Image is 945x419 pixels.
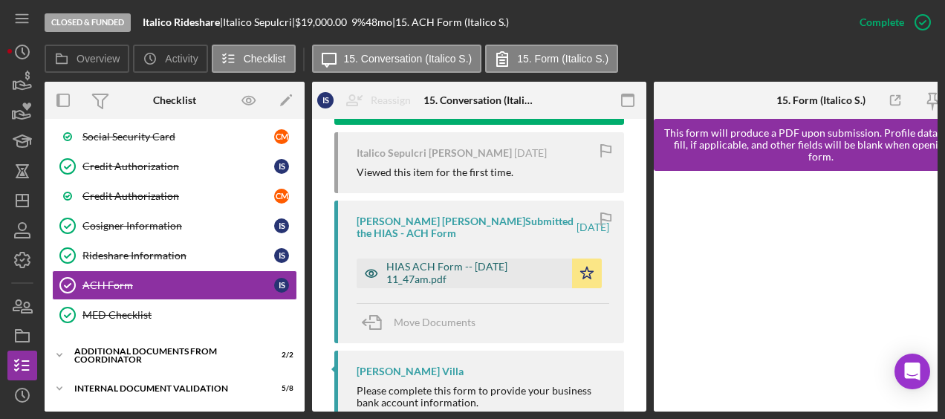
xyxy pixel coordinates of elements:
time: 2025-05-01 16:21 [514,147,547,159]
div: I S [317,92,334,108]
div: I S [274,218,289,233]
a: Rideshare InformationIS [52,241,297,270]
div: Cosigner Information [82,220,274,232]
div: I S [274,159,289,174]
div: Open Intercom Messenger [894,354,930,389]
div: [PERSON_NAME] Villa [357,366,464,377]
div: 48 mo [366,16,392,28]
div: HIAS ACH Form -- [DATE] 11_47am.pdf [386,261,565,285]
a: Credit AuthorizationIS [52,152,297,181]
label: Activity [165,53,198,65]
button: Activity [133,45,207,73]
a: ACH FormIS [52,270,297,300]
div: Internal Document Validation [74,384,256,393]
div: C M [274,189,289,204]
div: | [143,16,223,28]
div: MED Checklist [82,309,296,321]
button: Move Documents [357,304,490,341]
div: I S [274,278,289,293]
label: Overview [77,53,120,65]
button: Complete [845,7,938,37]
div: I S [274,248,289,263]
button: ISReassign [310,85,426,115]
div: Checklist [153,94,196,106]
a: MED Checklist [52,300,297,330]
div: Additional Documents from Coordinator [74,347,256,364]
label: 15. Form (Italico S.) [517,53,608,65]
div: Credit Authorization [82,190,274,202]
div: $19,000.00 [295,16,351,28]
label: 15. Conversation (Italico S.) [344,53,472,65]
b: Italico Rideshare [143,16,220,28]
button: 15. Conversation (Italico S.) [312,45,482,73]
div: Complete [860,7,904,37]
label: Checklist [244,53,286,65]
div: C M [274,129,289,144]
div: 5 / 8 [267,384,293,393]
time: 2025-05-01 15:47 [577,221,609,233]
a: Social Security CardCM [52,122,297,152]
div: Closed & Funded [45,13,131,32]
div: [PERSON_NAME] [PERSON_NAME] Submitted the HIAS - ACH Form [357,215,574,239]
div: Social Security Card [82,131,274,143]
button: Checklist [212,45,296,73]
div: Viewed this item for the first time. [357,166,513,178]
div: | 15. ACH Form (Italico S.) [392,16,509,28]
a: Cosigner InformationIS [52,211,297,241]
span: Move Documents [394,316,475,328]
div: Credit Authorization [82,160,274,172]
div: 15. Form (Italico S.) [776,94,866,106]
div: Reassign [371,85,411,115]
div: 2 / 2 [267,351,293,360]
a: Credit AuthorizationCM [52,181,297,211]
div: Italico Sepulcri [PERSON_NAME] [357,147,512,159]
div: Rideshare Information [82,250,274,262]
button: 15. Form (Italico S.) [485,45,618,73]
div: 9 % [351,16,366,28]
div: Italico Sepulcri | [223,16,295,28]
button: Overview [45,45,129,73]
button: HIAS ACH Form -- [DATE] 11_47am.pdf [357,259,602,288]
div: ACH Form [82,279,274,291]
div: 15. Conversation (Italico S.) [423,94,535,106]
